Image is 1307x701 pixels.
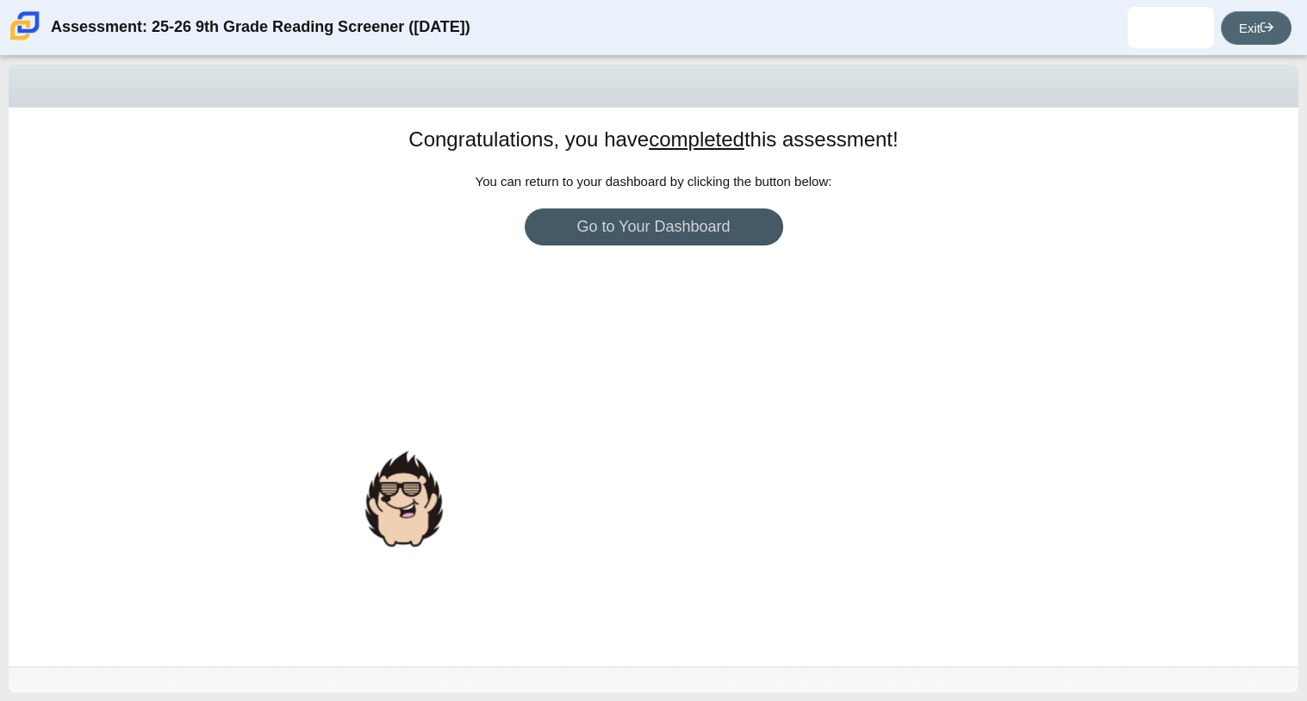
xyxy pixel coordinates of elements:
[7,8,43,44] img: Carmen School of Science & Technology
[476,174,832,189] span: You can return to your dashboard by clicking the button below:
[1157,14,1185,41] img: jesus.valdivia.RhEVbf
[649,127,744,151] u: completed
[51,7,470,48] div: Assessment: 25-26 9th Grade Reading Screener ([DATE])
[1221,11,1291,45] a: Exit
[525,208,783,245] a: Go to Your Dashboard
[7,32,43,47] a: Carmen School of Science & Technology
[408,125,898,154] h1: Congratulations, you have this assessment!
